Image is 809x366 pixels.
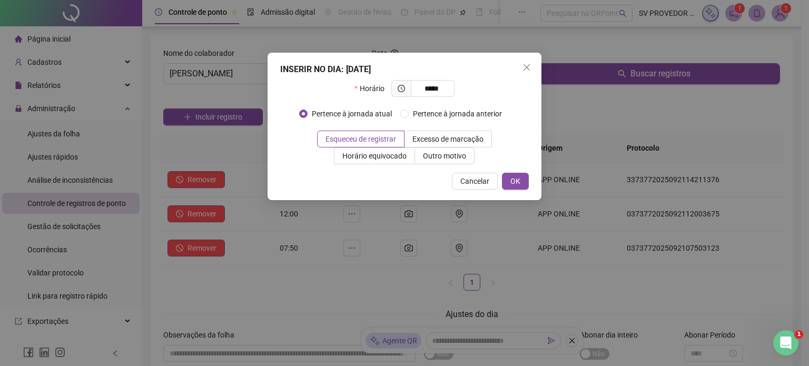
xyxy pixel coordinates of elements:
[773,330,798,355] iframe: Intercom live chat
[522,63,531,72] span: close
[409,108,506,120] span: Pertence à jornada anterior
[423,152,466,160] span: Outro motivo
[342,152,407,160] span: Horário equivocado
[452,173,498,190] button: Cancelar
[325,135,396,143] span: Esqueceu de registrar
[308,108,396,120] span: Pertence à jornada atual
[412,135,484,143] span: Excesso de marcação
[460,175,489,187] span: Cancelar
[795,330,803,339] span: 1
[398,85,405,92] span: clock-circle
[502,173,529,190] button: OK
[510,175,520,187] span: OK
[280,63,529,76] div: INSERIR NO DIA : [DATE]
[354,80,391,97] label: Horário
[518,59,535,76] button: Close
